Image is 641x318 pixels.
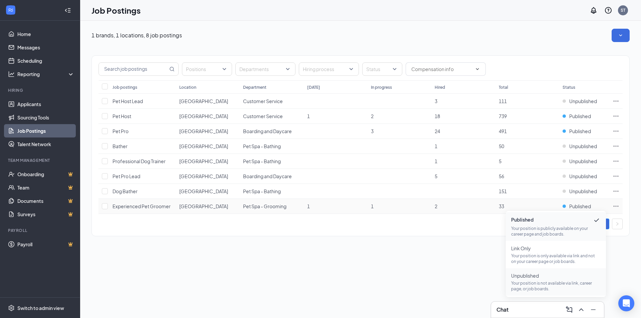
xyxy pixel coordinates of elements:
p: 1 brands, 1 locations, 8 job postings [91,32,182,39]
svg: Ellipses [613,203,619,210]
svg: ComposeMessage [565,306,573,314]
svg: Ellipses [613,113,619,119]
span: 3 [371,128,374,134]
span: Pet Pro Lead [113,173,140,179]
span: 739 [499,113,507,119]
span: Dog Bather [113,188,138,194]
li: Next Page [612,219,623,229]
svg: Ellipses [613,188,619,195]
span: Customer Service [243,98,283,104]
span: Experienced Pet Groomer [113,203,171,209]
span: 111 [499,98,507,104]
a: OnboardingCrown [17,168,74,181]
a: Talent Network [17,137,74,151]
a: Applicants [17,97,74,111]
span: 33 [499,203,504,209]
h1: Job Postings [91,5,141,16]
span: 5 [499,158,501,164]
svg: QuestionInfo [604,6,612,14]
a: Home [17,27,74,41]
span: Boarding and Daycare [243,173,292,179]
button: right [612,219,623,229]
span: [GEOGRAPHIC_DATA] [179,188,228,194]
button: ChevronUp [576,304,587,315]
span: Boarding and Daycare [243,128,292,134]
a: TeamCrown [17,181,74,194]
span: 2 [371,113,374,119]
th: In progress [368,80,431,94]
svg: Checkmark [593,216,601,224]
span: [GEOGRAPHIC_DATA] [179,143,228,149]
th: Total [495,80,559,94]
td: Boarding and Daycare [240,124,303,139]
input: Compensation info [411,65,472,73]
svg: WorkstreamLogo [7,7,14,13]
svg: SmallChevronDown [617,32,624,39]
td: Cypress Springs [176,169,240,184]
td: Cypress Springs [176,109,240,124]
span: Unpublished [569,173,597,180]
span: Pet Spa - Bathing [243,188,281,194]
td: Pet Spa - Bathing [240,184,303,199]
span: right [615,222,619,226]
svg: Ellipses [613,158,619,165]
td: Cypress Springs [176,94,240,109]
svg: Collapse [64,7,71,14]
span: 50 [499,143,504,149]
a: Scheduling [17,54,74,67]
svg: Settings [8,305,15,311]
span: Unpublished [569,158,597,165]
div: Team Management [8,157,73,163]
td: Customer Service [240,94,303,109]
button: SmallChevronDown [612,29,630,42]
span: Pet Pro [113,128,129,134]
span: Unpublished [569,188,597,195]
td: Customer Service [240,109,303,124]
td: Boarding and Daycare [240,169,303,184]
div: Open Intercom Messenger [618,295,634,311]
span: 151 [499,188,507,194]
svg: Ellipses [613,173,619,180]
svg: Minimize [589,306,597,314]
span: [GEOGRAPHIC_DATA] [179,158,228,164]
td: Cypress Springs [176,199,240,214]
span: 1 [307,203,310,209]
th: [DATE] [304,80,368,94]
p: Your position is publicly available on your career page and job boards. [511,226,601,237]
span: 18 [435,113,440,119]
td: Pet Spa - Bathing [240,139,303,154]
td: Cypress Springs [176,124,240,139]
span: 3 [435,98,437,104]
span: [GEOGRAPHIC_DATA] [179,113,228,119]
svg: ChevronDown [475,66,480,72]
svg: MagnifyingGlass [169,66,175,72]
div: ST [621,7,625,13]
span: [GEOGRAPHIC_DATA] [179,203,228,209]
a: SurveysCrown [17,208,74,221]
span: 1 [307,113,310,119]
span: 1 [435,143,437,149]
span: Customer Service [243,113,283,119]
button: ComposeMessage [564,304,575,315]
span: 2 [435,203,437,209]
div: Reporting [17,71,75,77]
input: Search job postings [99,63,168,75]
span: Published [569,203,591,210]
a: Job Postings [17,124,74,137]
td: Pet Spa - Grooming [240,199,303,214]
span: [GEOGRAPHIC_DATA] [179,128,228,134]
span: Published [569,128,591,134]
p: Your position is only available via link and not on your career page or job boards. [511,253,601,264]
svg: ChevronUp [577,306,585,314]
span: Pet Host [113,113,131,119]
span: [GEOGRAPHIC_DATA] [179,173,228,179]
span: Published [511,216,601,224]
svg: Ellipses [613,98,619,104]
svg: Ellipses [613,128,619,134]
div: Job postings [113,84,137,90]
a: DocumentsCrown [17,194,74,208]
span: Unpublished [569,143,597,149]
span: Professional Dog Trainer [113,158,166,164]
span: 56 [499,173,504,179]
th: Hired [431,80,495,94]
